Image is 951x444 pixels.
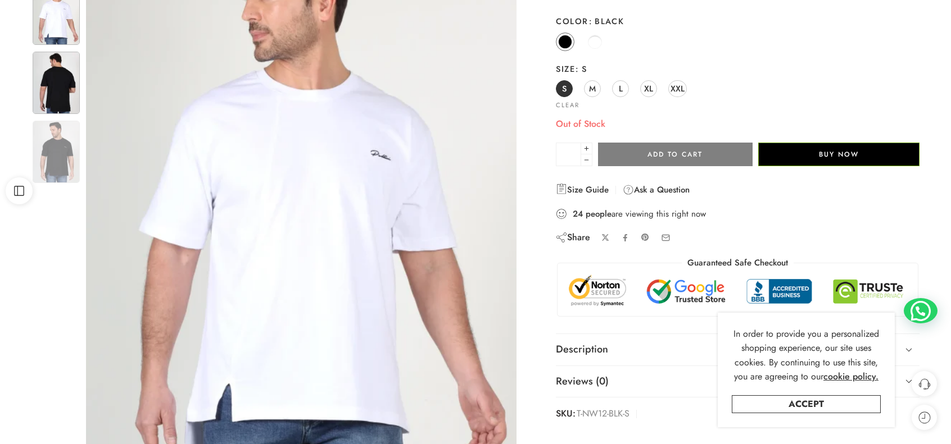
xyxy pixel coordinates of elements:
[562,81,567,96] span: S
[584,80,601,97] a: M
[556,16,920,27] label: Color
[668,80,687,97] a: XXL
[588,15,624,27] span: Black
[661,233,671,242] a: Email to your friends
[598,143,752,166] button: Add to cart
[758,143,920,166] button: Buy Now
[556,183,609,196] a: Size Guide
[573,208,583,219] strong: 24
[556,63,920,75] label: Size
[601,234,610,242] a: Share on X
[577,406,630,422] span: T-NW12-BLK-S
[556,334,920,365] a: Description
[644,81,653,96] span: XL
[556,117,920,131] p: Out of Stock
[733,327,879,383] span: In order to provide you a personalized shopping experience, our site uses cookies. By continuing ...
[619,81,623,96] span: L
[682,257,794,269] legend: Guaranteed Safe Checkout
[823,369,878,384] a: cookie policy.
[641,233,650,242] a: Pin on Pinterest
[566,274,909,308] img: Trust
[671,81,685,96] span: XXL
[556,80,573,97] a: S
[33,52,80,114] img: black
[589,81,596,96] span: M
[556,406,576,422] strong: SKU:
[556,366,920,397] a: Reviews (0)
[556,143,581,166] input: Product quantity
[586,208,612,219] strong: people
[33,121,80,183] img: black
[556,102,579,108] a: Clear options
[640,80,657,97] a: XL
[556,231,590,244] div: Share
[556,208,920,220] div: are viewing this right now
[612,80,629,97] a: L
[575,63,587,75] span: S
[621,234,630,242] a: Share on Facebook
[623,183,690,196] a: Ask a Question
[732,395,881,413] a: Accept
